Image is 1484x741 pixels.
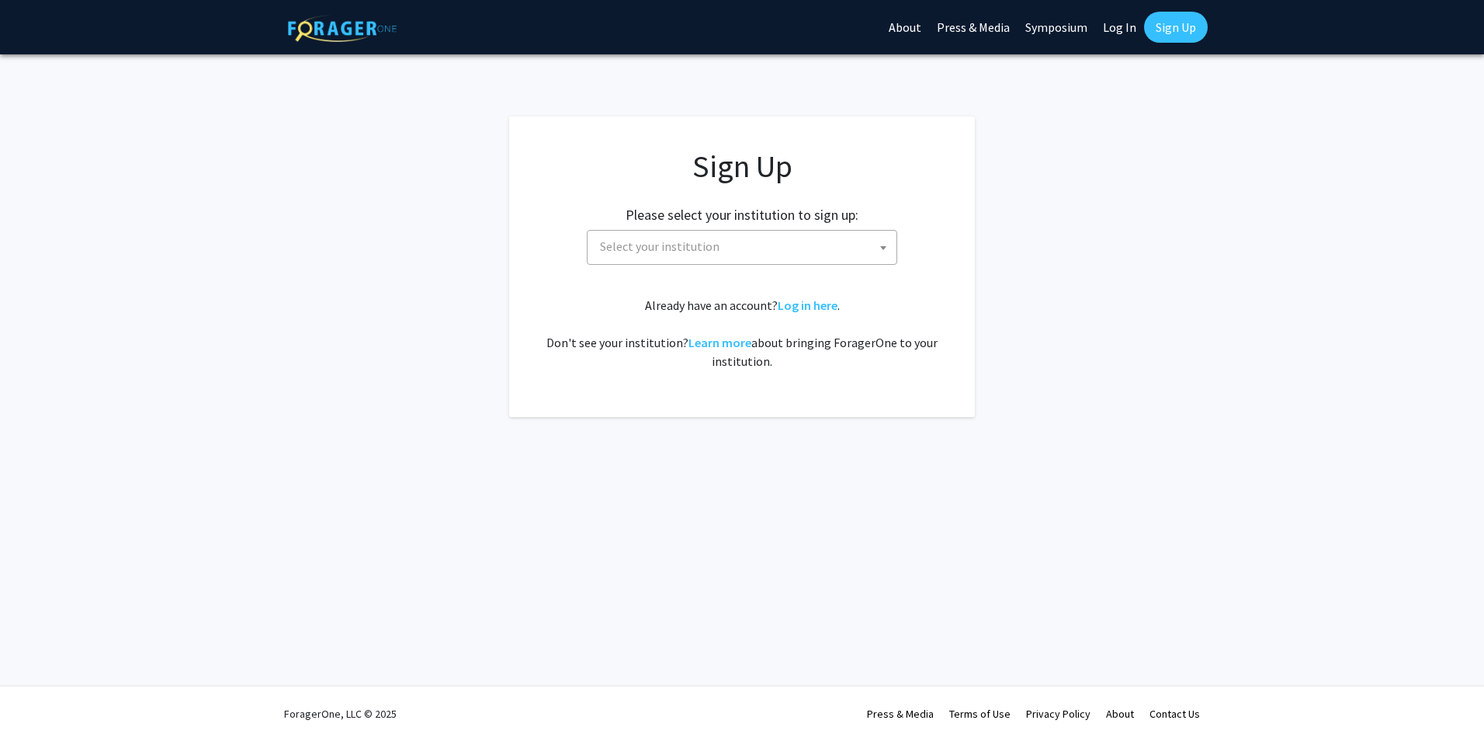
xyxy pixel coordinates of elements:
[1149,707,1200,721] a: Contact Us
[1144,12,1208,43] a: Sign Up
[778,297,837,313] a: Log in here
[288,15,397,42] img: ForagerOne Logo
[594,231,896,263] span: Select your institution
[600,238,719,254] span: Select your institution
[1106,707,1134,721] a: About
[867,707,934,721] a: Press & Media
[688,335,751,350] a: Learn more about bringing ForagerOne to your institution
[949,707,1011,721] a: Terms of Use
[540,296,944,370] div: Already have an account? . Don't see your institution? about bringing ForagerOne to your institut...
[1026,707,1090,721] a: Privacy Policy
[587,230,897,265] span: Select your institution
[540,148,944,185] h1: Sign Up
[284,687,397,741] div: ForagerOne, LLC © 2025
[626,207,858,224] h2: Please select your institution to sign up:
